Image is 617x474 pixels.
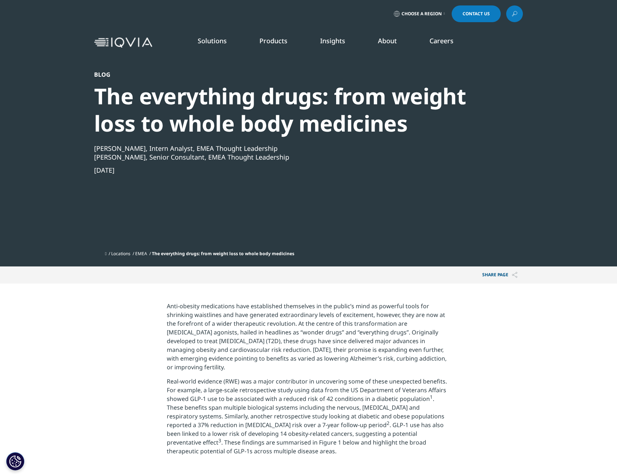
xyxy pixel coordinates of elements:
[402,11,442,17] span: Choose a Region
[378,36,397,45] a: About
[430,394,433,400] sup: 1
[94,71,484,78] div: Blog
[259,36,287,45] a: Products
[6,452,24,470] button: Cookies Settings
[430,36,453,45] a: Careers
[463,12,490,16] span: Contact Us
[135,250,147,257] a: EMEA
[94,153,484,161] div: [PERSON_NAME], Senior Consultant, EMEA Thought Leadership
[512,272,517,278] img: Share PAGE
[111,250,130,257] a: Locations
[152,250,294,257] span: The everything drugs: from weight loss to whole body medicines
[477,266,523,284] button: Share PAGEShare PAGE
[167,377,451,461] p: Real-world evidence (RWE) was a major contributor in uncovering some of these unexpected benefits...
[387,420,390,426] sup: 2
[452,5,501,22] a: Contact Us
[94,166,484,174] div: [DATE]
[94,37,152,48] img: IQVIA Healthcare Information Technology and Pharma Clinical Research Company
[155,25,523,60] nav: Primary
[94,144,484,153] div: [PERSON_NAME], Intern Analyst, EMEA Thought Leadership
[94,83,484,137] div: The everything drugs: from weight loss to whole body medicines
[198,36,227,45] a: Solutions
[320,36,345,45] a: Insights
[218,437,221,444] sup: 3
[477,266,523,284] p: Share PAGE
[167,302,451,377] p: Anti-obesity medications have established themselves in the public’s mind as powerful tools for s...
